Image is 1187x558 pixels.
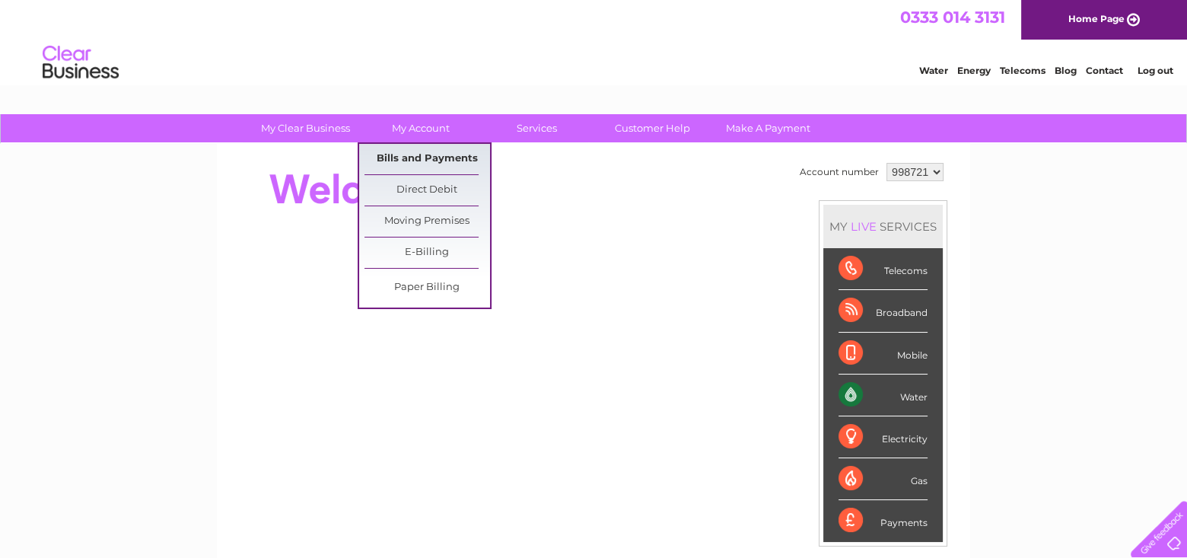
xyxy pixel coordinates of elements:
[364,144,490,174] a: Bills and Payments
[839,416,928,458] div: Electricity
[1055,65,1077,76] a: Blog
[839,248,928,290] div: Telecoms
[848,219,880,234] div: LIVE
[900,8,1005,27] a: 0333 014 3131
[839,333,928,375] div: Mobile
[235,8,954,74] div: Clear Business is a trading name of Verastar Limited (registered in [GEOGRAPHIC_DATA] No. 3667643...
[796,159,883,185] td: Account number
[243,114,368,142] a: My Clear Business
[590,114,715,142] a: Customer Help
[1000,65,1045,76] a: Telecoms
[1137,65,1173,76] a: Log out
[839,290,928,332] div: Broadband
[705,114,831,142] a: Make A Payment
[1086,65,1123,76] a: Contact
[474,114,600,142] a: Services
[364,238,490,268] a: E-Billing
[364,273,490,303] a: Paper Billing
[364,206,490,237] a: Moving Premises
[839,500,928,541] div: Payments
[957,65,991,76] a: Energy
[919,65,948,76] a: Water
[823,205,943,248] div: MY SERVICES
[364,175,490,206] a: Direct Debit
[42,40,119,86] img: logo.png
[839,458,928,500] div: Gas
[839,375,928,416] div: Water
[358,114,484,142] a: My Account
